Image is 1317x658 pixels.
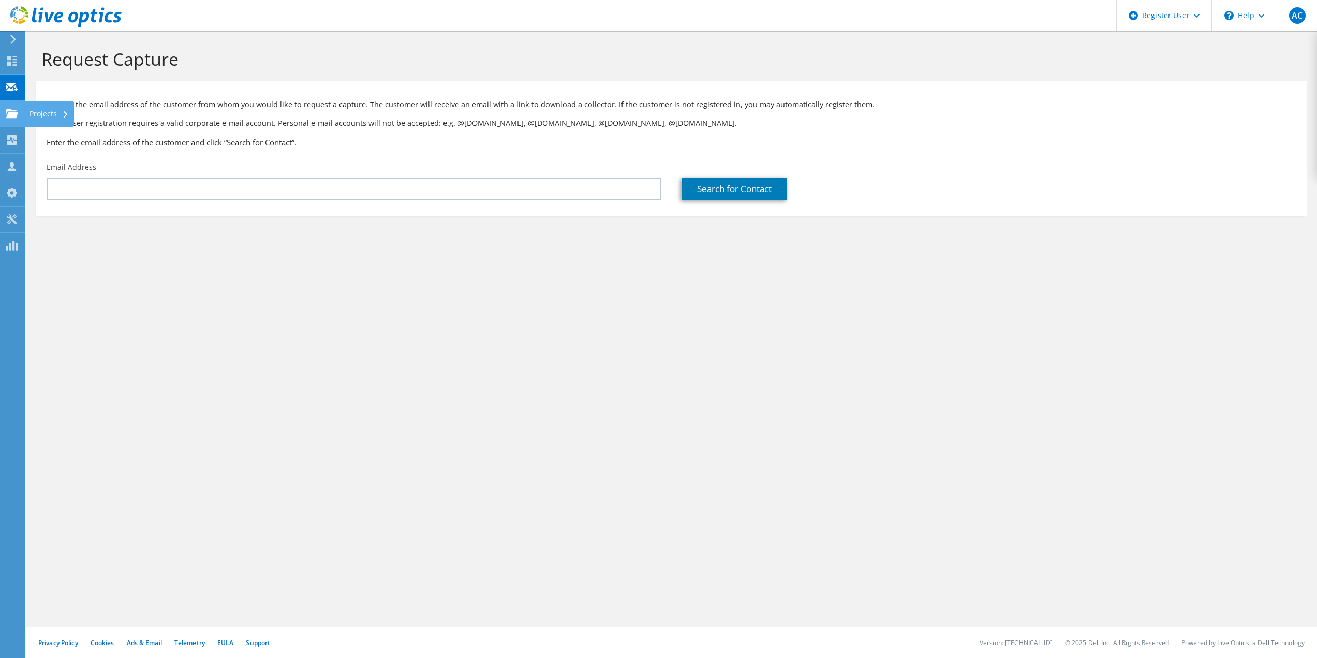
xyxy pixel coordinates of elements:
a: Cookies [91,638,114,647]
li: © 2025 Dell Inc. All Rights Reserved [1065,638,1169,647]
div: Projects [24,101,74,127]
h3: Enter the email address of the customer and click “Search for Contact”. [47,137,1296,148]
span: AC [1289,7,1306,24]
h1: Request Capture [41,48,1296,70]
label: Email Address [47,162,96,172]
p: Note: User registration requires a valid corporate e-mail account. Personal e-mail accounts will ... [47,118,1296,129]
li: Version: [TECHNICAL_ID] [980,638,1053,647]
a: Search for Contact [682,178,787,200]
a: Support [246,638,270,647]
a: Ads & Email [127,638,162,647]
a: EULA [217,638,233,647]
p: Provide the email address of the customer from whom you would like to request a capture. The cust... [47,99,1296,110]
a: Privacy Policy [38,638,78,647]
li: Powered by Live Optics, a Dell Technology [1181,638,1305,647]
svg: \n [1224,11,1234,20]
a: Telemetry [174,638,205,647]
